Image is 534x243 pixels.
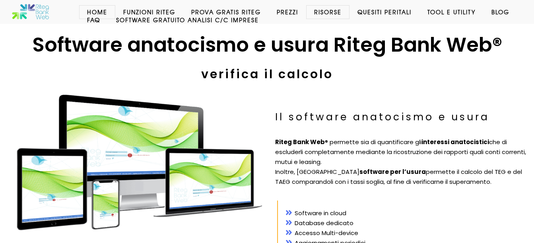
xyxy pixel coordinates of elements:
li: Database dedicato [286,218,520,228]
img: Il software anatocismo Riteg Bank Web, calcolo e verifica di conto corrente, mutuo e leasing [16,93,263,232]
h3: Il software anatocismo e usura [275,109,530,125]
a: Quesiti Peritali [350,8,419,16]
p: ® permette sia di quantificare gli che di escluderli completamente mediante la ricostruzione dei ... [275,137,530,187]
strong: interessi anatocistici [421,138,489,146]
a: Faq [79,16,108,24]
li: Accesso Multi-device [286,228,520,238]
h2: verifica il calcolo [8,64,526,85]
li: Software in cloud [286,208,520,218]
a: Software GRATUITO analisi c/c imprese [108,16,267,24]
a: Funzioni Riteg [115,8,183,16]
img: Software anatocismo e usura bancaria [12,4,50,20]
h1: Software anatocismo e usura Riteg Bank Web® [8,32,526,58]
a: Home [79,8,115,16]
a: Risorse [306,8,350,16]
strong: Riteg Bank Web [275,138,325,146]
a: Prezzi [269,8,306,16]
a: Blog [484,8,517,16]
a: Tool e Utility [419,8,484,16]
strong: software per l’usura [359,168,426,176]
a: Prova Gratis Riteg [183,8,269,16]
